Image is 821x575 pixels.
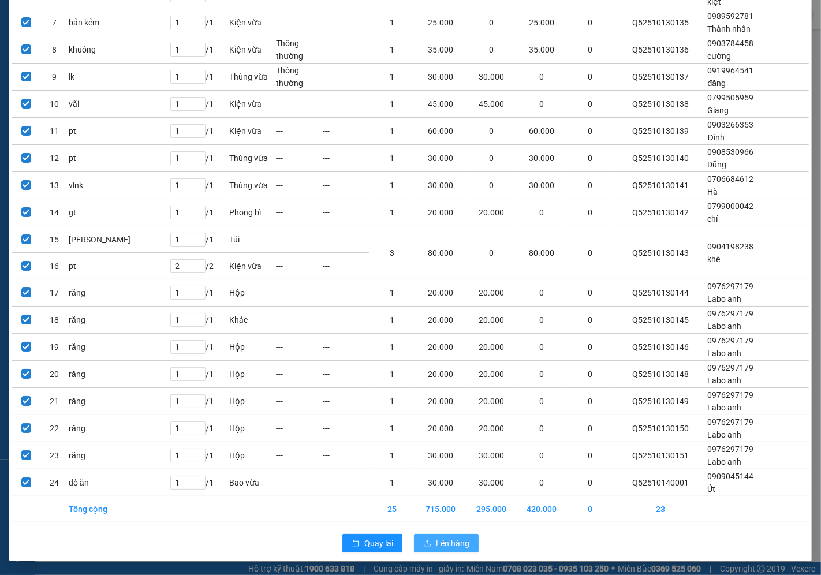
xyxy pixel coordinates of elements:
span: Tuấn [89,25,110,36]
td: 0 [567,226,614,279]
td: 0 [567,199,614,226]
td: --- [322,415,369,442]
td: / 1 [170,307,229,334]
span: 0976297179 [708,417,754,427]
td: pt [68,118,170,145]
td: Q52510130149 [614,388,707,415]
td: Hộp [229,361,275,388]
span: Hà [708,187,718,196]
span: 0799505959 [708,93,754,102]
td: 10 [40,91,69,118]
td: 0 [517,279,567,307]
td: 0 [466,118,516,145]
td: đồ ăn [68,469,170,496]
td: --- [322,361,369,388]
td: 0 [466,172,516,199]
span: Quận 5 [32,12,62,23]
td: / 1 [170,36,229,64]
td: 0 [567,361,614,388]
span: upload [423,539,431,548]
td: 0 [517,334,567,361]
td: lk [68,64,170,91]
td: --- [322,388,369,415]
td: 30.000 [416,172,466,199]
td: --- [275,172,322,199]
td: Thông thường [275,36,322,64]
td: 1 [369,145,416,172]
td: 20.000 [416,307,466,334]
td: 35.000 [416,36,466,64]
td: 23 [40,442,69,469]
td: Q52510130136 [614,36,707,64]
td: 60.000 [517,118,567,145]
td: khuông [68,36,170,64]
td: 0 [517,64,567,91]
td: --- [275,145,322,172]
td: 0 [517,388,567,415]
td: --- [275,9,322,36]
span: 0904198238 [708,242,754,251]
td: Q52510130142 [614,199,707,226]
td: 30.000 [416,469,466,496]
td: 0 [517,361,567,388]
td: --- [275,361,322,388]
td: Túi [229,226,275,253]
td: 14 [40,199,69,226]
td: 715.000 [416,496,466,522]
td: pt [68,145,170,172]
span: Đình [708,133,725,142]
td: 0 [567,469,614,496]
td: Q52510130135 [614,9,707,36]
td: --- [322,145,369,172]
td: 23 [614,496,707,522]
td: / 2 [170,253,229,279]
td: Hộp [229,334,275,361]
td: 12 [40,145,69,172]
td: --- [275,253,322,279]
td: Kiện vừa [229,9,275,36]
td: 0 [567,64,614,91]
td: 295.000 [466,496,516,522]
span: 0909045144 [708,472,754,481]
span: cường [708,51,732,61]
td: 20.000 [416,279,466,307]
span: 0706684612 [708,174,754,184]
td: / 1 [170,442,229,469]
p: Nhận: [89,12,171,23]
td: 0 [567,91,614,118]
td: Hộp [229,442,275,469]
td: răng [68,388,170,415]
span: rollback [352,539,360,548]
span: Dũng [708,160,727,169]
span: Quay lại [364,537,393,550]
td: --- [275,415,322,442]
span: 0919964541 [708,66,754,75]
td: 1 [369,9,416,36]
span: 0352651093 [89,38,141,48]
td: 30.000 [466,64,516,91]
td: Q52510130140 [614,145,707,172]
td: Q52510130138 [614,91,707,118]
td: 30.000 [416,145,466,172]
td: 1 [369,279,416,307]
td: 15 [40,226,69,253]
td: 0 [517,415,567,442]
td: Q52510130146 [614,334,707,361]
td: 0 [567,388,614,415]
td: / 1 [170,361,229,388]
td: 1 [369,469,416,496]
td: 35.000 [517,36,567,64]
td: --- [322,91,369,118]
td: 20.000 [466,361,516,388]
td: Phong bì [229,199,275,226]
td: Thông thường [275,64,322,91]
td: 17 [40,279,69,307]
td: Thùng vừa [229,172,275,199]
td: / 1 [170,279,229,307]
td: [PERSON_NAME] [68,226,170,253]
td: --- [322,118,369,145]
td: 0 [466,145,516,172]
span: chí [708,214,718,223]
td: 0 [517,469,567,496]
td: CR: [4,57,89,72]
